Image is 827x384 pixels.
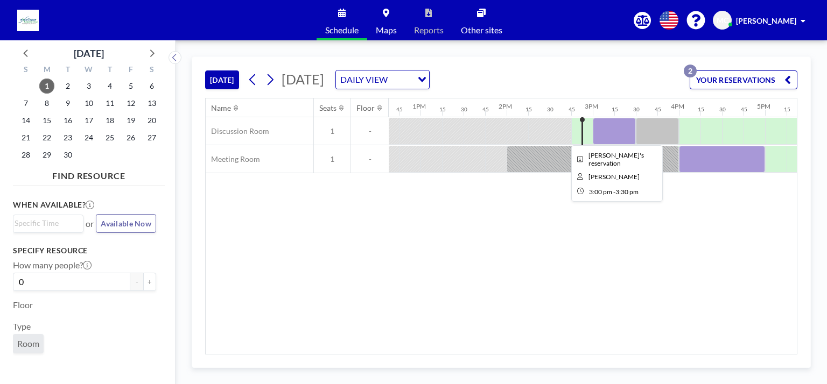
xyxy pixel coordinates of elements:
span: or [86,218,94,229]
button: [DATE] [205,70,239,89]
span: - [351,154,389,164]
div: 30 [633,106,640,113]
span: Maps [376,26,397,34]
div: S [16,63,37,77]
span: Saturday, September 6, 2025 [144,79,159,94]
div: F [120,63,141,77]
span: Thursday, September 25, 2025 [102,130,117,145]
span: Monday, September 8, 2025 [39,96,54,111]
p: 2 [684,65,697,77]
span: Schedule [325,26,359,34]
span: Sunday, September 7, 2025 [18,96,33,111]
span: Friday, September 19, 2025 [123,113,138,128]
div: 3PM [585,102,598,110]
button: YOUR RESERVATIONS2 [690,70,797,89]
div: W [79,63,100,77]
div: 1PM [412,102,426,110]
span: Monday, September 29, 2025 [39,147,54,162]
div: 15 [439,106,446,113]
div: S [141,63,162,77]
span: Friday, September 5, 2025 [123,79,138,94]
div: 45 [569,106,575,113]
div: 15 [525,106,532,113]
span: Mandy's reservation [588,151,644,167]
span: Wednesday, September 24, 2025 [81,130,96,145]
span: Sunday, September 28, 2025 [18,147,33,162]
span: Sunday, September 21, 2025 [18,130,33,145]
span: - [613,188,615,196]
span: Thursday, September 4, 2025 [102,79,117,94]
span: Sunday, September 14, 2025 [18,113,33,128]
div: 5PM [757,102,770,110]
div: 45 [655,106,661,113]
span: Friday, September 12, 2025 [123,96,138,111]
span: Discussion Room [206,126,269,136]
span: Wednesday, September 3, 2025 [81,79,96,94]
div: Seats [319,103,337,113]
span: Room [17,338,39,349]
span: Thursday, September 18, 2025 [102,113,117,128]
span: [PERSON_NAME] [736,16,796,25]
img: organization-logo [17,10,39,31]
span: Tuesday, September 2, 2025 [60,79,75,94]
div: 30 [719,106,726,113]
span: Tuesday, September 23, 2025 [60,130,75,145]
span: - [351,126,389,136]
span: Monday, September 22, 2025 [39,130,54,145]
span: Meeting Room [206,154,260,164]
span: Thursday, September 11, 2025 [102,96,117,111]
span: Available Now [101,219,151,228]
label: Type [13,321,31,332]
div: 15 [612,106,618,113]
div: T [99,63,120,77]
div: 45 [482,106,489,113]
div: T [58,63,79,77]
span: [DATE] [282,71,324,87]
input: Search for option [391,73,411,87]
span: DAILY VIEW [338,73,390,87]
label: Floor [13,300,33,310]
h3: Specify resource [13,246,156,255]
span: Tuesday, September 16, 2025 [60,113,75,128]
div: 15 [784,106,790,113]
span: Monday, September 1, 2025 [39,79,54,94]
span: Other sites [461,26,502,34]
div: Search for option [336,70,429,89]
div: 30 [461,106,467,113]
span: Mandy Chin [588,173,640,181]
div: 15 [698,106,704,113]
div: [DATE] [74,46,104,61]
div: M [37,63,58,77]
h4: FIND RESOURCE [13,166,165,181]
span: Saturday, September 20, 2025 [144,113,159,128]
div: 30 [547,106,553,113]
label: Name [13,362,35,373]
span: Saturday, September 27, 2025 [144,130,159,145]
span: 1 [314,126,351,136]
button: Available Now [96,214,156,233]
span: Saturday, September 13, 2025 [144,96,159,111]
div: 45 [396,106,403,113]
div: Name [211,103,231,113]
label: How many people? [13,260,92,271]
span: Tuesday, September 9, 2025 [60,96,75,111]
span: Friday, September 26, 2025 [123,130,138,145]
div: 2PM [499,102,512,110]
span: Monday, September 15, 2025 [39,113,54,128]
div: Floor [356,103,375,113]
span: 3:30 PM [615,188,639,196]
span: 1 [314,154,351,164]
span: Reports [414,26,444,34]
div: 45 [741,106,747,113]
button: - [130,273,143,291]
button: + [143,273,156,291]
div: Search for option [13,215,83,231]
div: 4PM [671,102,684,110]
span: Wednesday, September 17, 2025 [81,113,96,128]
span: MC [717,16,728,25]
span: Wednesday, September 10, 2025 [81,96,96,111]
span: 3:00 PM [589,188,612,196]
span: Tuesday, September 30, 2025 [60,147,75,162]
input: Search for option [15,217,77,229]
